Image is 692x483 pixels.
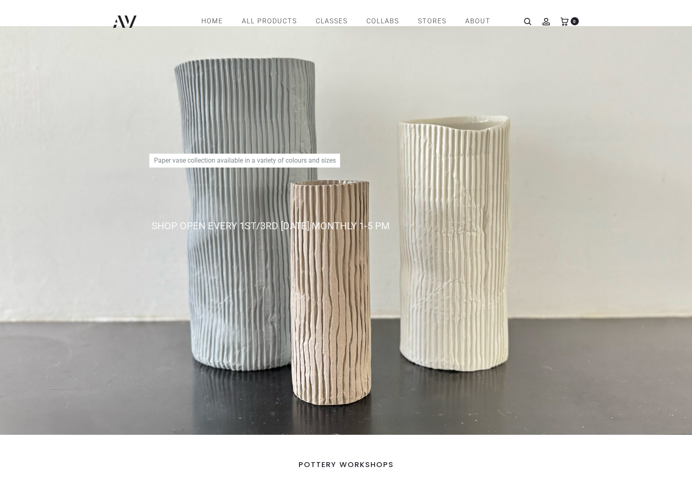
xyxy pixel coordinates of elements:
h4: POTTERY WORKSHOPS [16,460,676,469]
span: 0 [571,17,579,25]
a: STORES [418,14,446,28]
div: SHOP OPEN EVERY 1ST/3RD [DATE] MONTHLY 1-5 PM [152,219,625,233]
a: All products [242,14,297,28]
a: Home [201,14,223,28]
a: CLASSES [316,14,348,28]
a: COLLABS [366,14,399,28]
p: Paper vase collection available in a variety of colours and sizes [150,154,340,168]
a: 0 [560,17,569,25]
a: ABOUT [465,14,491,28]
